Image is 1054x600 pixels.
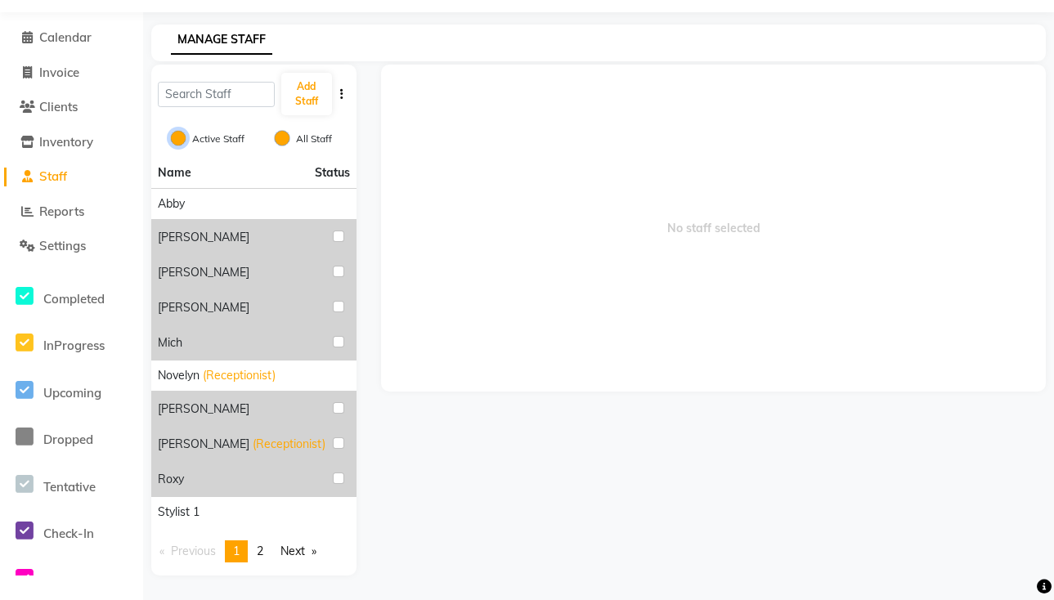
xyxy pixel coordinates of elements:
[4,168,139,186] a: Staff
[158,401,249,418] span: [PERSON_NAME]
[192,132,244,146] label: Active Staff
[43,338,105,353] span: InProgress
[233,544,240,558] span: 1
[43,291,105,307] span: Completed
[158,367,200,384] span: Novelyn
[158,334,182,351] span: Mich
[315,164,350,181] span: Status
[203,367,276,384] span: (Receptionist)
[39,29,92,45] span: Calendar
[43,526,94,541] span: Check-In
[381,65,1046,392] span: No staff selected
[43,573,89,589] span: Confirm
[158,165,191,180] span: Name
[43,385,101,401] span: Upcoming
[296,132,332,146] label: All Staff
[39,168,67,184] span: Staff
[158,299,249,316] span: [PERSON_NAME]
[257,544,263,558] span: 2
[171,544,216,558] span: Previous
[272,540,325,562] a: Next
[43,479,96,495] span: Tentative
[281,73,332,115] button: Add Staff
[158,229,249,246] span: [PERSON_NAME]
[39,204,84,219] span: Reports
[39,238,86,253] span: Settings
[4,203,139,222] a: Reports
[171,25,272,55] a: MANAGE STAFF
[39,99,78,114] span: Clients
[4,98,139,117] a: Clients
[158,436,249,453] span: [PERSON_NAME]
[39,65,79,80] span: Invoice
[158,264,249,281] span: [PERSON_NAME]
[158,195,185,213] span: Abby
[4,64,139,83] a: Invoice
[158,471,184,488] span: Roxy
[158,82,275,107] input: Search Staff
[4,237,139,256] a: Settings
[151,540,357,562] nav: Pagination
[253,436,325,453] span: (Receptionist)
[158,504,200,521] span: Stylist 1
[43,432,93,447] span: Dropped
[39,134,93,150] span: Inventory
[4,29,139,47] a: Calendar
[4,133,139,152] a: Inventory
